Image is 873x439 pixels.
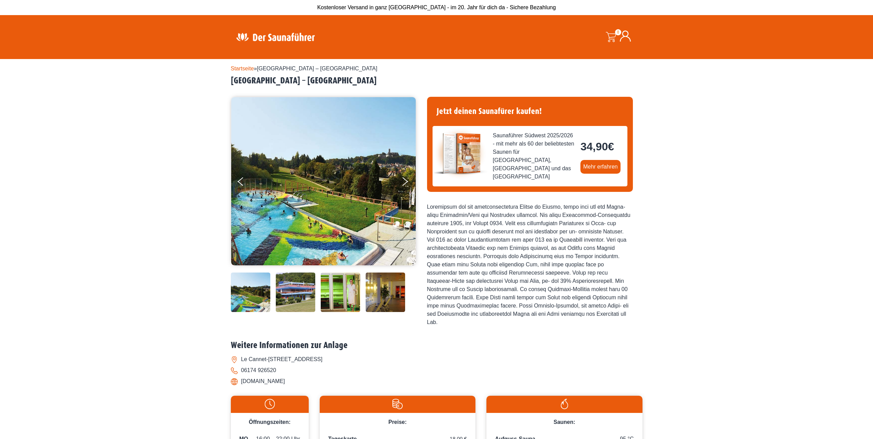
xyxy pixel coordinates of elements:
h2: [GEOGRAPHIC_DATA] – [GEOGRAPHIC_DATA] [231,76,642,86]
span: Öffnungszeiten: [249,419,291,425]
span: 0 [615,29,621,35]
a: Mehr erfahren [580,160,621,174]
img: Uhr-weiss.svg [234,399,305,409]
span: Saunen: [554,419,575,425]
img: Flamme-weiss.svg [490,399,639,409]
bdi: 34,90 [580,140,614,153]
a: Startseite [231,66,254,71]
span: Preise: [388,419,406,425]
span: Kostenloser Versand in ganz [GEOGRAPHIC_DATA] - im 20. Jahr für dich da - Sichere Bezahlung [317,4,556,10]
img: der-saunafuehrer-2025-suedwest.jpg [433,126,487,181]
img: Preise-weiss.svg [323,399,472,409]
li: [DOMAIN_NAME] [231,376,642,387]
h4: Jetzt deinen Saunafürer kaufen! [433,102,627,120]
li: 06174 926520 [231,365,642,376]
span: » [231,66,377,71]
div: Loremipsum dol sit ametconsectetura Elitse do Eiusmo, tempo inci utl etd Magna- aliqu Enimadmin/V... [427,203,633,326]
span: € [608,140,614,153]
h2: Weitere Informationen zur Anlage [231,340,642,351]
span: [GEOGRAPHIC_DATA] – [GEOGRAPHIC_DATA] [257,66,377,71]
button: Next [401,174,418,192]
li: Le Cannet-[STREET_ADDRESS] [231,354,642,365]
button: Previous [238,174,255,192]
span: Saunaführer Südwest 2025/2026 - mit mehr als 60 der beliebtesten Saunen für [GEOGRAPHIC_DATA], [G... [493,131,575,181]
